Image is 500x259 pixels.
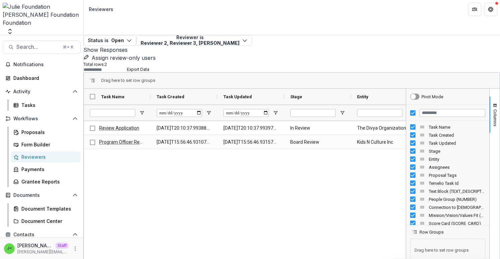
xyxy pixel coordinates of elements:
[273,110,278,116] button: Open Filter Menu
[157,109,202,117] input: Task Created Filter Input
[357,135,412,149] span: Kids N Culture Inc
[206,110,211,116] button: Open Filter Menu
[13,89,70,95] span: Activity
[429,221,485,226] span: Score Card (SCORE_CARD)
[223,94,252,99] span: Task Updated
[3,190,80,201] button: Open Documents
[357,109,402,117] input: Entity Filter Input
[429,125,485,130] span: Task Name
[406,171,489,179] div: Proposal Tags Column
[101,78,155,83] span: Drag here to set row groups
[11,139,80,150] a: Form Builder
[340,110,345,116] button: Open Filter Menu
[420,109,485,117] input: Filter Columns Input
[101,94,125,99] span: Task Name
[13,116,70,122] span: Workflows
[99,139,174,145] a: Program Officer Review_Damascus
[5,28,15,35] button: Open entity switcher
[84,46,128,53] label: Show Responses
[429,181,485,186] span: Temelio Task Id
[13,192,70,198] span: Documents
[3,59,80,70] button: Notifications
[86,4,116,14] nav: breadcrumb
[406,155,489,163] div: Entity Column
[406,203,489,211] div: Connection to Evangelism and Church Planting (NUMBER) Column
[406,195,489,203] div: People Group (NUMBER) Column
[136,35,252,46] button: Reviewer isReviewer 2, Reviewer 3, [PERSON_NAME]
[406,187,489,195] div: Text Block (TEXT_DESCRIPTION) Column
[357,121,412,135] span: The Divya Organization
[290,121,345,135] span: In Review
[21,205,75,212] div: Document Templates
[406,131,489,139] div: Task Created Column
[3,73,80,84] a: Dashboard
[223,135,278,149] span: [DATE]T15:56:46.931576Z
[429,149,485,154] span: Stage
[55,243,68,249] p: Staff
[84,54,156,62] button: Assign review-only users
[406,147,489,155] div: Stage Column
[3,3,80,11] img: Julie Foundation
[406,211,489,219] div: Mission/Vision/Values Fit (NUMBER) Column
[7,246,12,251] div: Julie <julie@trytemelio.com>
[17,242,53,249] p: [PERSON_NAME] <[PERSON_NAME][EMAIL_ADDRESS][DOMAIN_NAME]>
[11,164,80,175] a: Payments
[420,230,444,235] span: Row Groups
[429,173,485,178] span: Proposal Tags
[21,129,75,136] div: Proposals
[11,151,80,162] a: Reviewers
[357,94,368,99] span: Entity
[90,109,135,117] input: Task Name Filter Input
[61,43,75,51] div: ⌘ + K
[223,109,269,117] input: Task Updated Filter Input
[484,3,497,16] button: Get Help
[157,94,184,99] span: Task Created
[493,109,498,126] span: Columns
[3,86,80,97] button: Open Activity
[127,67,149,72] button: Export Data
[13,232,70,238] span: Contacts
[89,6,113,13] div: Reviewers
[3,19,31,26] span: Foundation
[429,205,485,210] span: Connection to [DEMOGRAPHIC_DATA] and [DEMOGRAPHIC_DATA] Planting (NUMBER)
[290,109,336,117] input: Stage Filter Input
[429,197,485,202] span: People Group (NUMBER)
[3,11,80,19] div: [PERSON_NAME] Foundation
[223,121,278,135] span: [DATE]T20:10:37.993975Z
[157,135,211,149] span: [DATE]T15:56:46.931077Z
[21,178,75,185] div: Grantee Reports
[13,62,78,68] span: Notifications
[11,216,80,227] a: Document Center
[17,249,68,255] p: [PERSON_NAME][EMAIL_ADDRESS][DOMAIN_NAME]
[71,245,79,253] button: More
[101,78,155,83] div: Row Groups
[290,135,345,149] span: Board Review
[11,176,80,187] a: Grantee Reports
[429,133,485,138] span: Task Created
[139,110,145,116] button: Open Filter Menu
[99,125,139,131] a: Review Application
[468,3,481,16] button: Partners
[406,139,489,147] div: Task Updated Column
[21,102,75,109] div: Tasks
[21,218,75,225] div: Document Center
[3,40,80,54] button: Search...
[21,141,75,148] div: Form Builder
[13,75,75,82] div: Dashboard
[84,62,500,67] p: Total rows: 2
[406,179,489,187] div: Temelio Task Id Column
[406,163,489,171] div: Assignees Column
[157,121,211,135] span: [DATE]T20:10:37.993886Z
[290,94,302,99] span: Stage
[21,153,75,160] div: Reviewers
[16,44,59,50] span: Search...
[406,219,489,227] div: Score Card (SCORE_CARD) Column
[21,166,75,173] div: Payments
[3,229,80,240] button: Open Contacts
[84,35,136,46] button: Status isOpen
[422,94,443,99] div: Pivot Mode
[429,141,485,146] span: Task Updated
[3,113,80,124] button: Open Workflows
[11,203,80,214] a: Document Templates
[429,157,485,162] span: Entity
